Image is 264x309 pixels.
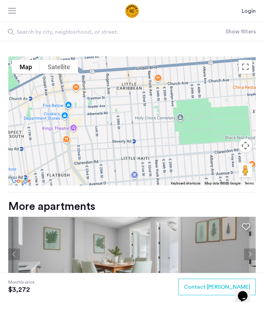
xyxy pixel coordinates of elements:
[12,60,40,74] button: Show street map
[205,182,241,185] span: Map data ©2025 Google
[8,286,34,294] span: $3,272
[178,279,256,295] button: button
[242,7,256,15] a: Login
[239,163,252,177] button: Drag Pegman onto the map to open Street View
[8,279,34,286] span: Monthly price
[239,60,252,74] button: Toggle fullscreen view
[244,248,256,260] button: Next apartment
[40,60,78,74] button: Show satellite imagery
[235,281,257,302] iframe: chat widget
[8,248,20,260] button: Previous apartment
[245,181,254,186] a: Terms (opens in new tab)
[10,177,33,185] img: Google
[98,4,166,18] a: Cazamio Logo
[16,28,197,36] span: Search by city, neighborhood, or street.
[8,200,256,213] div: More apartments
[171,181,200,186] button: Keyboard shortcuts
[10,177,33,185] a: Open this area in Google Maps (opens a new window)
[225,28,256,36] button: Show or hide filters
[8,217,256,292] img: 8515455b-be52-4141-8a40-4c35d33cf98b_638930334965465347.jpeg
[98,4,166,18] img: logo
[184,283,250,291] span: Contact [PERSON_NAME]
[239,139,252,152] button: Map camera controls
